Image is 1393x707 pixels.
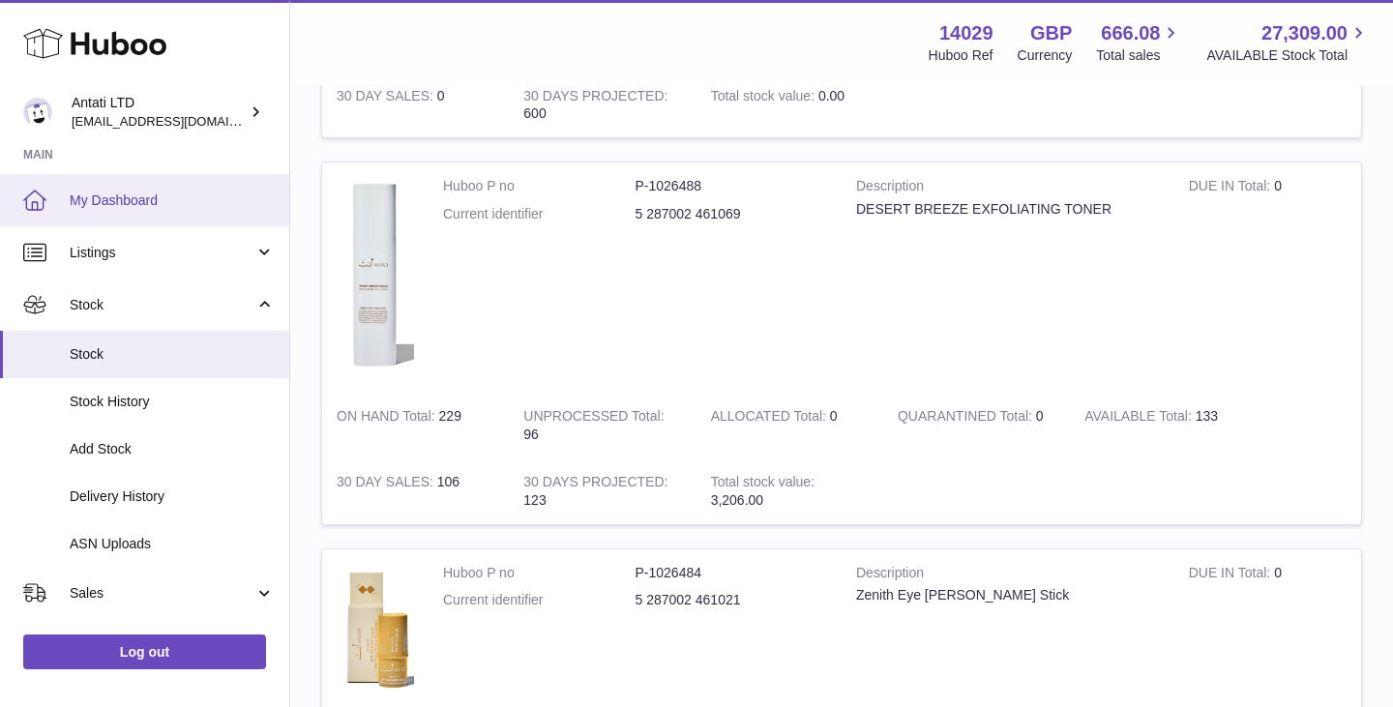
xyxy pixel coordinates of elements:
[443,591,636,609] dt: Current identifier
[322,73,509,138] td: 0
[337,408,439,428] strong: ON HAND Total
[711,88,818,108] strong: Total stock value
[509,393,696,458] td: 96
[523,408,664,428] strong: UNPROCESSED Total
[70,393,275,411] span: Stock History
[337,88,437,108] strong: 30 DAY SALES
[23,98,52,127] img: toufic@antatiskin.com
[523,88,667,108] strong: 30 DAYS PROJECTED
[929,46,993,65] div: Huboo Ref
[711,408,830,428] strong: ALLOCATED Total
[337,564,414,696] img: product image
[509,458,696,524] td: 123
[856,177,1160,200] strong: Description
[1101,20,1160,46] span: 666.08
[1189,565,1274,585] strong: DUE IN Total
[636,205,828,223] dd: 5 287002 461069
[1174,162,1361,393] td: 0
[1096,20,1182,65] a: 666.08 Total sales
[70,345,275,364] span: Stock
[856,564,1160,587] strong: Description
[337,474,437,494] strong: 30 DAY SALES
[636,591,828,609] dd: 5 287002 461021
[1261,20,1348,46] span: 27,309.00
[818,88,845,103] span: 0.00
[1070,393,1257,458] td: 133
[1096,46,1182,65] span: Total sales
[337,177,414,373] img: product image
[70,535,275,553] span: ASN Uploads
[23,634,266,669] a: Log out
[711,492,764,508] span: 3,206.00
[1206,46,1370,65] span: AVAILABLE Stock Total
[509,73,696,138] td: 600
[443,564,636,582] dt: Huboo P no
[443,205,636,223] dt: Current identifier
[70,244,254,262] span: Listings
[1018,46,1073,65] div: Currency
[898,408,1036,428] strong: QUARANTINED Total
[1206,20,1370,65] a: 27,309.00 AVAILABLE Stock Total
[1036,408,1044,424] span: 0
[322,458,509,524] td: 106
[72,113,284,129] span: [EMAIL_ADDRESS][DOMAIN_NAME]
[856,586,1160,604] div: Zenith Eye [PERSON_NAME] Stick
[636,564,828,582] dd: P-1026484
[70,487,275,506] span: Delivery History
[70,191,275,210] span: My Dashboard
[856,200,1160,219] div: DESERT BREEZE EXFOLIATING TONER
[523,474,667,494] strong: 30 DAYS PROJECTED
[1084,408,1195,428] strong: AVAILABLE Total
[1030,20,1072,46] strong: GBP
[636,177,828,195] dd: P-1026488
[696,393,883,458] td: 0
[322,393,509,458] td: 229
[711,474,815,494] strong: Total stock value
[1189,178,1274,198] strong: DUE IN Total
[70,296,254,314] span: Stock
[70,440,275,458] span: Add Stock
[72,94,246,131] div: Antati LTD
[939,20,993,46] strong: 14029
[70,584,254,603] span: Sales
[443,177,636,195] dt: Huboo P no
